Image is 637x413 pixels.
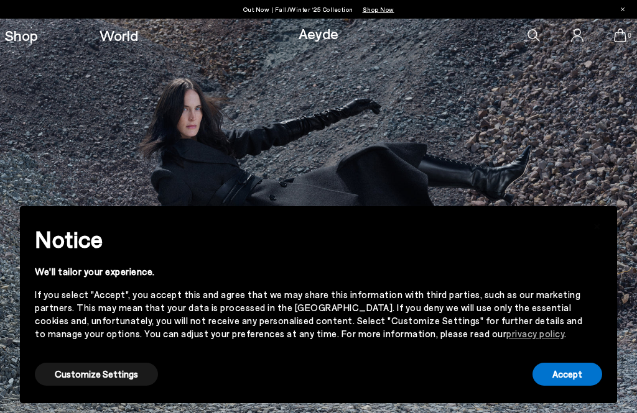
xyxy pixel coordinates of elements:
[35,288,582,340] div: If you select "Accept", you accept this and agree that we may share this information with third p...
[35,363,158,386] button: Customize Settings
[593,216,602,234] span: ×
[506,328,564,339] a: privacy policy
[299,24,338,42] a: Aeyde
[614,29,626,42] a: 0
[35,223,582,255] h2: Notice
[100,28,138,43] a: World
[582,210,612,240] button: Close this notice
[626,32,633,39] span: 0
[363,6,394,13] span: Navigate to /collections/new-in
[243,3,394,16] p: Out Now | Fall/Winter ‘25 Collection
[532,363,602,386] button: Accept
[35,265,582,278] div: We'll tailor your experience.
[4,28,38,43] a: Shop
